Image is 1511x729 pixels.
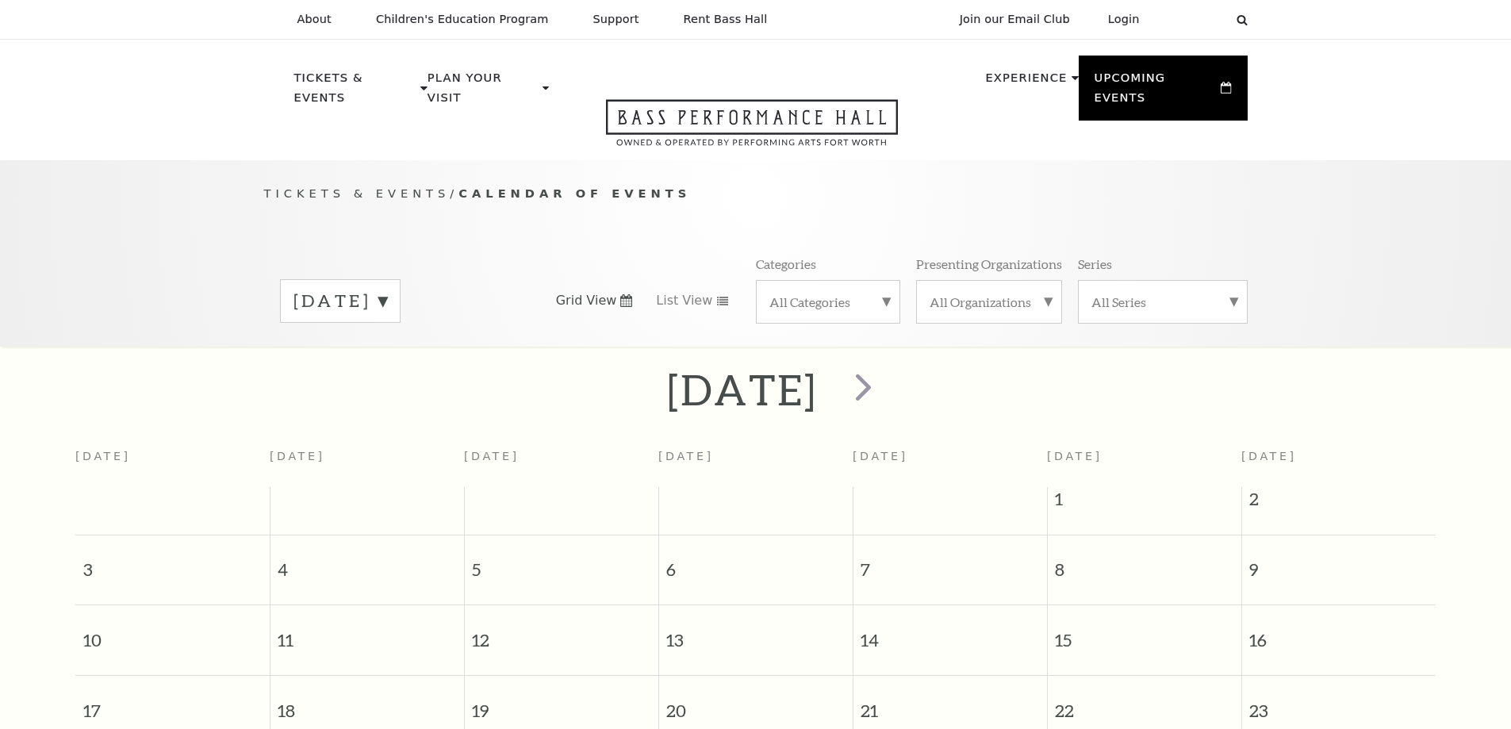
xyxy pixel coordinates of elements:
[294,68,417,117] p: Tickets & Events
[264,186,451,200] span: Tickets & Events
[1242,605,1436,660] span: 16
[376,13,549,26] p: Children's Education Program
[1165,12,1221,27] select: Select:
[1095,68,1218,117] p: Upcoming Events
[465,535,658,590] span: 5
[1242,535,1436,590] span: 9
[1048,535,1241,590] span: 8
[916,255,1062,272] p: Presenting Organizations
[458,186,691,200] span: Calendar of Events
[658,440,853,487] th: [DATE]
[684,13,768,26] p: Rent Bass Hall
[656,292,712,309] span: List View
[556,292,617,309] span: Grid View
[270,605,464,660] span: 11
[853,535,1047,590] span: 7
[1048,487,1241,519] span: 1
[293,289,387,313] label: [DATE]
[1091,294,1234,310] label: All Series
[659,605,853,660] span: 13
[1241,450,1297,462] span: [DATE]
[465,605,658,660] span: 12
[75,535,270,590] span: 3
[464,440,658,487] th: [DATE]
[593,13,639,26] p: Support
[297,13,332,26] p: About
[1242,487,1436,519] span: 2
[270,440,464,487] th: [DATE]
[853,605,1047,660] span: 14
[1047,450,1103,462] span: [DATE]
[75,440,270,487] th: [DATE]
[428,68,539,117] p: Plan Your Visit
[930,294,1049,310] label: All Organizations
[659,535,853,590] span: 6
[75,605,270,660] span: 10
[853,440,1047,487] th: [DATE]
[667,364,817,415] h2: [DATE]
[1048,605,1241,660] span: 15
[985,68,1067,97] p: Experience
[264,184,1248,204] p: /
[769,294,887,310] label: All Categories
[270,535,464,590] span: 4
[756,255,816,272] p: Categories
[832,362,890,418] button: next
[1078,255,1112,272] p: Series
